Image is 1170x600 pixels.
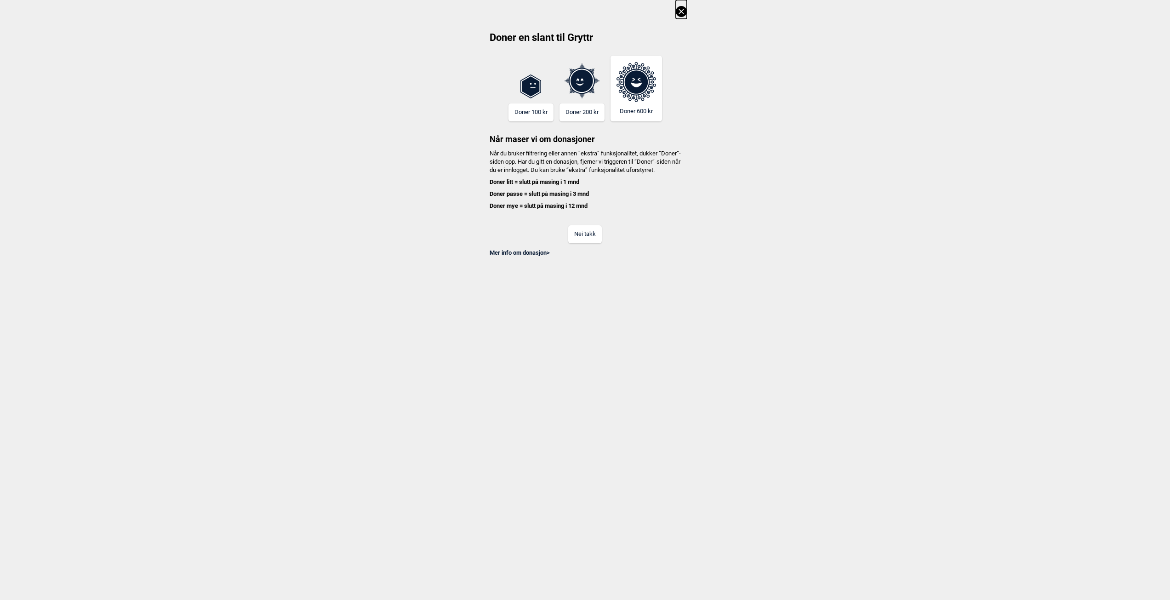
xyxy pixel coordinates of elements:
button: Doner 100 kr [508,103,554,121]
b: Doner litt = slutt på masing i 1 mnd [490,178,579,185]
button: Nei takk [568,225,602,243]
a: Mer info om donasjon> [490,249,550,256]
h3: Når maser vi om donasjoner [484,121,687,145]
b: Doner mye = slutt på masing i 12 mnd [490,202,588,209]
h4: Når du bruker filtrering eller annen “ekstra” funksjonalitet, dukker “Doner”-siden opp. Har du gi... [484,149,687,211]
button: Doner 600 kr [611,56,662,121]
h2: Doner en slant til Gryttr [484,31,687,51]
b: Doner passe = slutt på masing i 3 mnd [490,190,589,197]
button: Doner 200 kr [559,103,605,121]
